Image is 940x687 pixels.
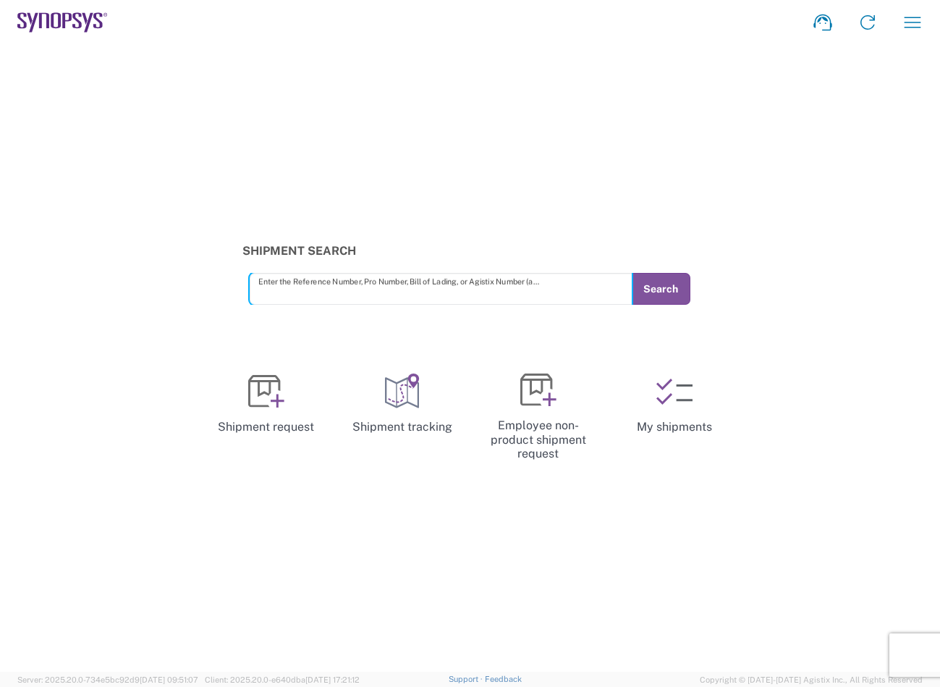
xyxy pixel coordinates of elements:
a: Support [449,675,485,683]
button: Search [632,273,690,305]
a: Shipment tracking [340,361,465,447]
a: Feedback [485,675,522,683]
span: [DATE] 09:51:07 [140,675,198,684]
span: [DATE] 17:21:12 [305,675,360,684]
a: Employee non-product shipment request [476,361,601,473]
h3: Shipment Search [242,244,698,258]
span: Client: 2025.20.0-e640dba [205,675,360,684]
a: Shipment request [204,361,329,447]
span: Server: 2025.20.0-734e5bc92d9 [17,675,198,684]
a: My shipments [612,361,737,447]
span: Copyright © [DATE]-[DATE] Agistix Inc., All Rights Reserved [700,673,923,686]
